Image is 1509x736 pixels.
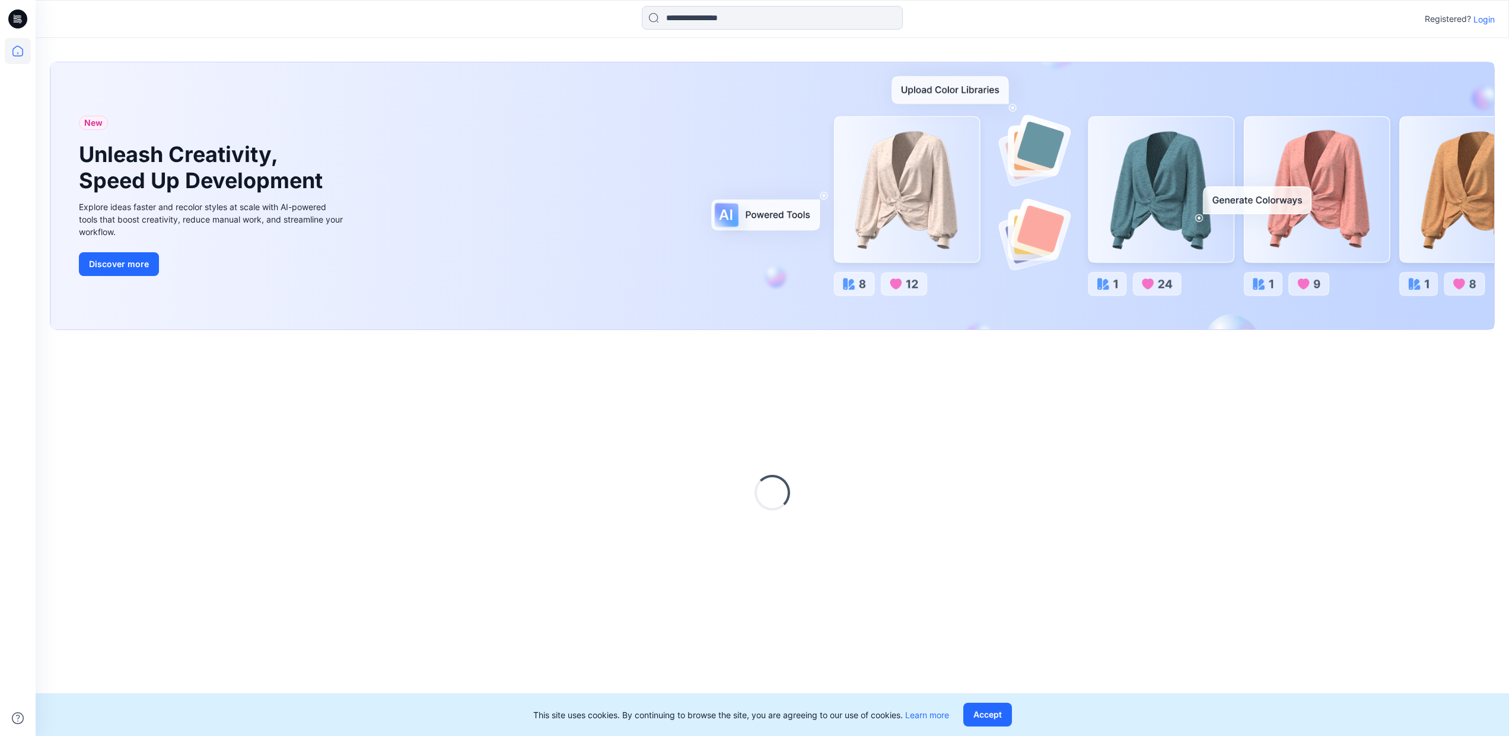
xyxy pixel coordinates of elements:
[963,703,1012,727] button: Accept
[79,252,159,276] button: Discover more
[79,252,346,276] a: Discover more
[1473,13,1495,26] p: Login
[84,116,103,130] span: New
[1425,12,1471,26] p: Registered?
[79,201,346,238] div: Explore ideas faster and recolor styles at scale with AI-powered tools that boost creativity, red...
[905,710,949,720] a: Learn more
[533,709,949,721] p: This site uses cookies. By continuing to browse the site, you are agreeing to our use of cookies.
[79,142,328,193] h1: Unleash Creativity, Speed Up Development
